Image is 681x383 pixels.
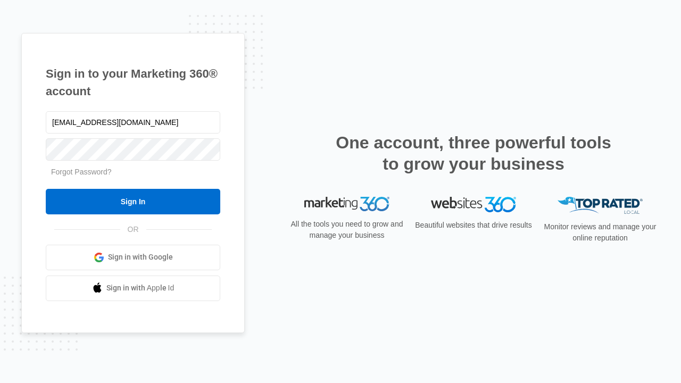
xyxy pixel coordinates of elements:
[431,197,516,212] img: Websites 360
[51,168,112,176] a: Forgot Password?
[108,252,173,263] span: Sign in with Google
[304,197,389,212] img: Marketing 360
[46,276,220,301] a: Sign in with Apple Id
[46,111,220,134] input: Email
[46,65,220,100] h1: Sign in to your Marketing 360® account
[46,245,220,270] a: Sign in with Google
[120,224,146,235] span: OR
[46,189,220,214] input: Sign In
[287,219,406,241] p: All the tools you need to grow and manage your business
[333,132,614,174] h2: One account, three powerful tools to grow your business
[414,220,533,231] p: Beautiful websites that drive results
[541,221,660,244] p: Monitor reviews and manage your online reputation
[106,282,175,294] span: Sign in with Apple Id
[558,197,643,214] img: Top Rated Local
